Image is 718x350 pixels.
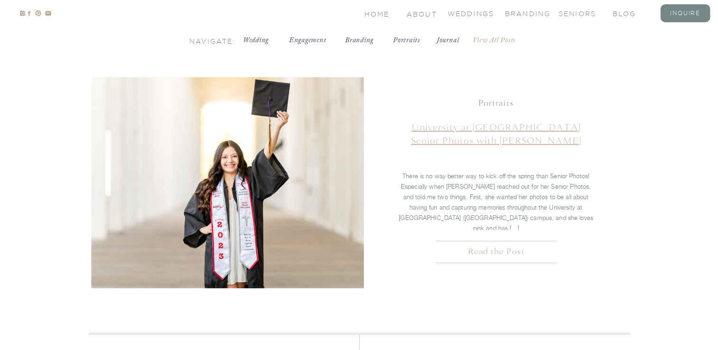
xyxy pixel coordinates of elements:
a: Weddings [448,9,485,17]
a: Journal [434,36,462,45]
a: branding [505,9,543,17]
a: seniors [559,9,597,17]
p: There is no way better way to kick off the spring than Senior Photos! Especially when [PERSON_NAM... [397,171,595,234]
a: Portraits [478,98,513,109]
a: Portraits [392,36,421,45]
a: Branding [342,36,377,45]
a: Read the Post [417,246,576,259]
a: Engagement [285,36,330,45]
a: About [407,9,435,18]
a: blog [613,9,651,17]
a: View All Posts [473,36,530,45]
a: Home [364,9,391,18]
h3: Navigate: [189,37,227,44]
a: University at Albany Senior Photos with Stephanie [91,77,364,288]
a: University at [GEOGRAPHIC_DATA] Senior Photos with [PERSON_NAME] [411,121,581,147]
a: inquire [666,9,704,17]
a: Wedding [241,36,271,45]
